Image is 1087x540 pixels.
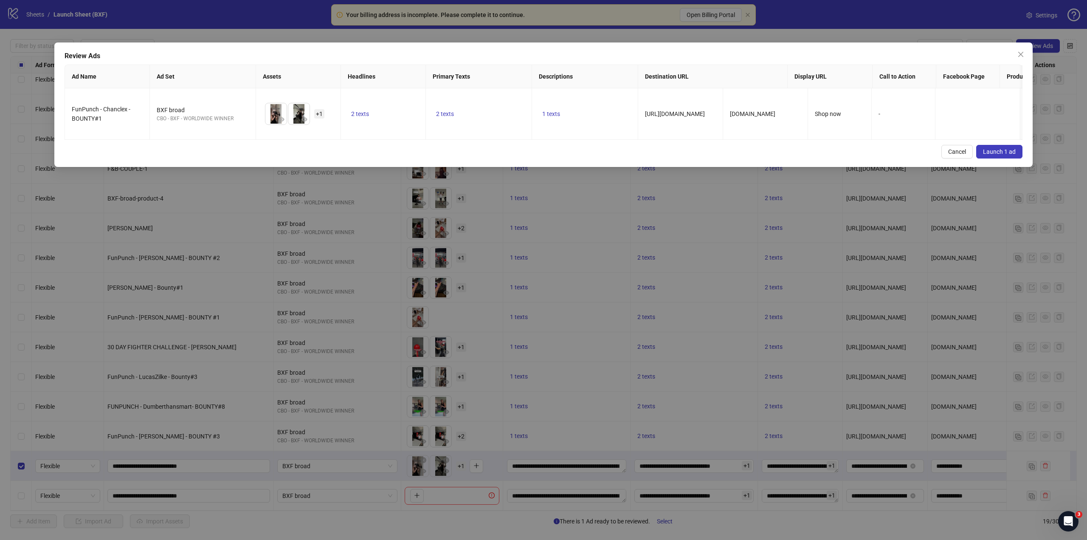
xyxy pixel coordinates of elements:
[542,110,560,117] span: 1 texts
[539,109,563,119] button: 1 texts
[65,51,1022,61] div: Review Ads
[532,65,638,88] th: Descriptions
[288,103,310,124] img: Asset 2
[157,105,249,115] div: BXF broad
[788,65,873,88] th: Display URL
[348,109,372,119] button: 2 texts
[72,106,130,122] span: FunPunch - Chanclex - BOUNTY#1
[157,115,249,123] div: CBO - BXF - WORLDWIDE WINNER
[65,65,150,88] th: Ad Name
[265,103,287,124] img: Asset 1
[730,110,775,117] span: [DOMAIN_NAME]
[341,65,426,88] th: Headlines
[426,65,532,88] th: Primary Texts
[150,65,256,88] th: Ad Set
[314,109,324,119] span: + 1
[815,110,841,117] span: Shop now
[983,148,1016,155] span: Launch 1 ad
[301,116,307,122] span: eye
[638,65,788,88] th: Destination URL
[936,65,1000,88] th: Facebook Page
[1014,48,1028,61] button: Close
[879,109,928,119] div: -
[1000,65,1085,88] th: Product Set ID
[1076,511,1082,518] span: 3
[299,114,310,124] button: Preview
[351,110,369,117] span: 2 texts
[433,109,457,119] button: 2 texts
[1058,511,1079,532] iframe: Intercom live chat
[1017,51,1024,58] span: close
[948,148,966,155] span: Cancel
[645,110,705,117] span: [URL][DOMAIN_NAME]
[873,65,936,88] th: Call to Action
[976,145,1022,158] button: Launch 1 ad
[279,116,284,122] span: eye
[436,110,454,117] span: 2 texts
[276,114,287,124] button: Preview
[941,145,973,158] button: Cancel
[256,65,341,88] th: Assets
